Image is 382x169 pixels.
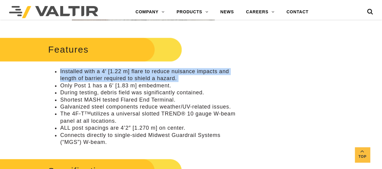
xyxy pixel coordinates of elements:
[60,96,238,103] li: Shortest MASH tested Flared End Terminal.
[130,6,171,18] a: COMPANY
[355,147,370,162] a: Top
[240,6,281,18] a: CAREERS
[60,125,238,132] li: ALL post spacings are 4’2″ [1.270 m] on center.
[60,89,238,96] li: During testing, debris field was significantly contained.
[355,153,370,160] span: Top
[60,68,238,82] li: Installed with a 4′ [1.22 m] flare to reduce nuisance impacts and length of barrier required to s...
[60,110,238,125] li: The 4F-T utilizes a universal slotted TREND® 10 gauge W-beam panel at all locations.
[60,82,238,89] li: Only Post 1 has a 6′ [1.83 m] embedment.
[85,111,91,115] sup: TM
[60,132,238,146] li: Connects directly to single-sided Midwest Guardrail Systems (“MGS”) W-beam.
[214,6,240,18] a: NEWS
[60,103,238,110] li: Galvanized steel components reduce weather/UV-related issues.
[280,6,314,18] a: CONTACT
[171,6,214,18] a: PRODUCTS
[9,6,98,18] img: Valtir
